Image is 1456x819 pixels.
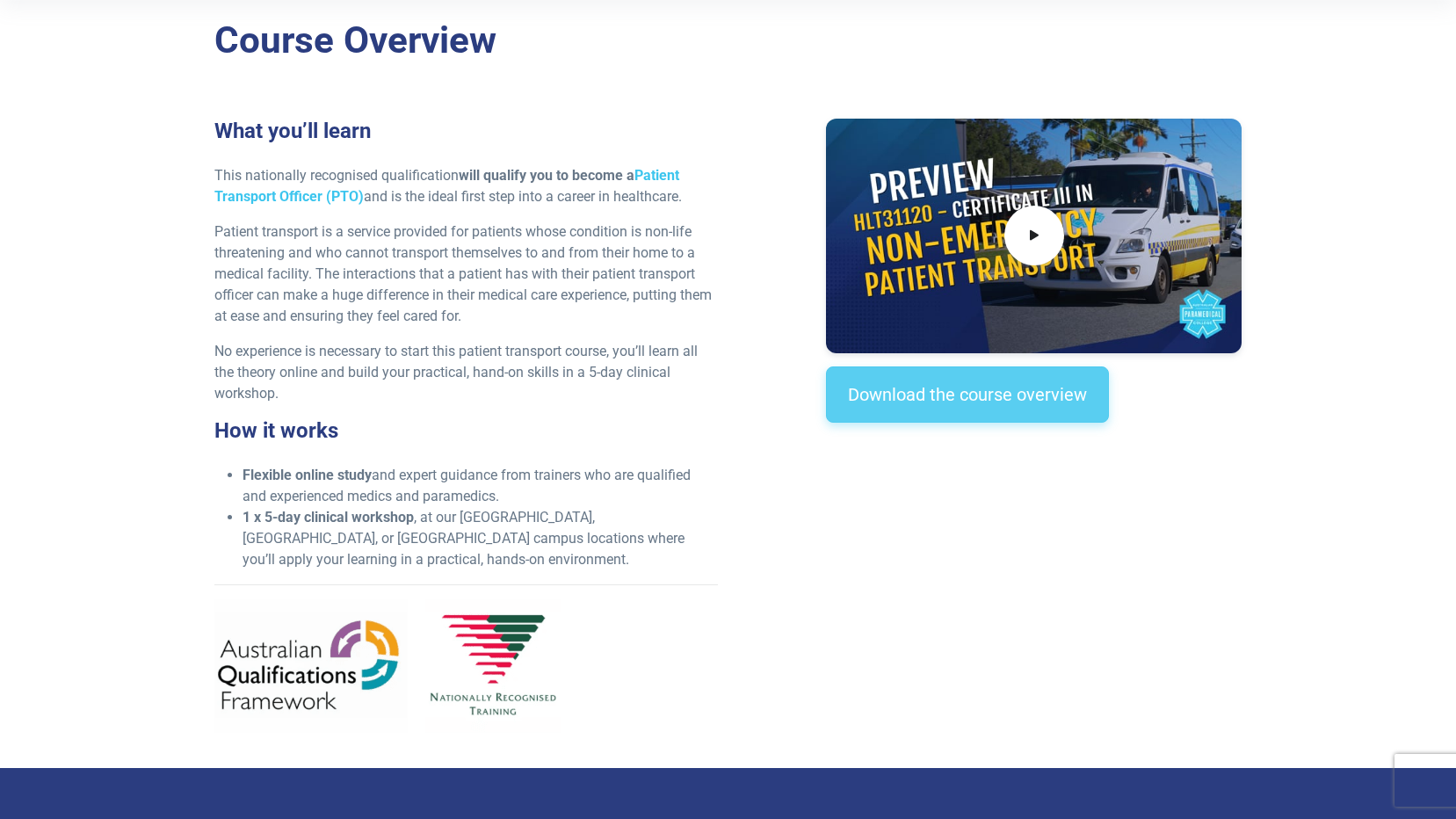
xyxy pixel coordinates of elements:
strong: Flexible online study [243,467,372,483]
strong: will qualify you to become a [214,167,679,205]
li: and expert guidance from trainers who are qualified and experienced medics and paramedics. [243,465,718,507]
p: No experience is necessary to start this patient transport course, you’ll learn all the theory on... [214,341,718,404]
a: Patient Transport Officer (PTO) [214,167,679,205]
h3: How it works [214,418,718,444]
strong: 1 x 5-day clinical workshop [243,509,414,525]
li: , at our [GEOGRAPHIC_DATA], [GEOGRAPHIC_DATA], or [GEOGRAPHIC_DATA] campus locations where you’ll... [243,507,718,570]
iframe: EmbedSocial Universal Widget [826,458,1242,590]
a: Download the course overview [826,366,1109,423]
h2: Course Overview [214,18,1242,63]
p: This nationally recognised qualification and is the ideal first step into a career in healthcare. [214,165,718,207]
p: Patient transport is a service provided for patients whose condition is non-life threatening and ... [214,221,718,327]
h3: What you’ll learn [214,119,718,144]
